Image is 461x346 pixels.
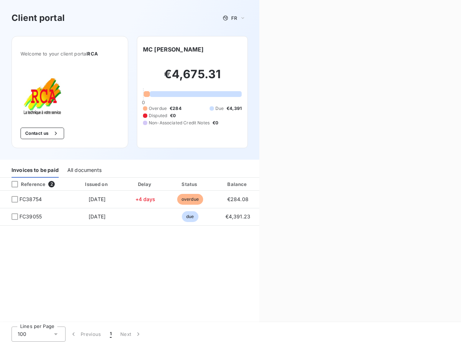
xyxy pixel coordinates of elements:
button: Next [116,327,146,342]
span: FR [231,15,237,21]
span: €4,391 [227,105,242,112]
div: Reference [6,181,45,187]
div: Balance [214,181,261,188]
h3: Client portal [12,12,65,25]
span: Non-Associated Credit Notes [149,120,210,126]
div: Delay [125,181,166,188]
span: [DATE] [89,196,106,202]
div: Issued on [72,181,122,188]
span: RCA [87,51,98,57]
span: 2 [48,181,55,187]
div: Invoices to be paid [12,163,59,178]
span: Disputed [149,112,167,119]
span: €284 [170,105,182,112]
span: FC39055 [19,213,42,220]
button: Contact us [21,128,64,139]
span: [DATE] [89,213,106,219]
span: Welcome to your client portal [21,51,119,57]
span: +4 days [135,196,156,202]
span: 0 [142,99,145,105]
span: €4,391.23 [225,213,250,219]
span: €284.08 [227,196,249,202]
span: FC38754 [19,196,42,203]
h2: €4,675.31 [143,67,242,89]
span: due [182,211,198,222]
h6: MC [PERSON_NAME] [143,45,203,54]
div: Status [169,181,211,188]
span: €0 [170,112,176,119]
span: 1 [110,331,112,338]
button: 1 [106,327,116,342]
span: overdue [177,194,203,205]
span: Due [215,105,224,112]
div: All documents [67,163,102,178]
span: €0 [212,120,218,126]
button: Previous [66,327,106,342]
span: 100 [18,331,26,338]
span: Overdue [149,105,167,112]
img: Company logo [21,74,67,116]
